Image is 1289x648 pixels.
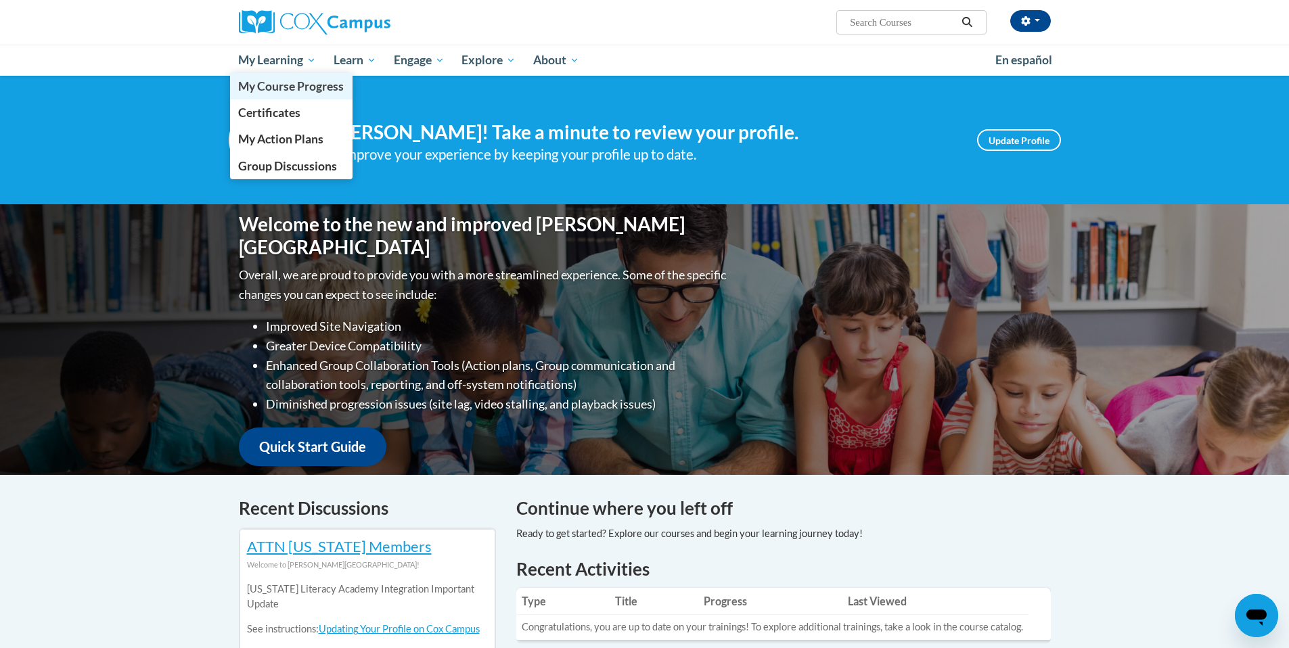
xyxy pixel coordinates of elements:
a: About [524,45,588,76]
h4: Recent Discussions [239,495,496,522]
a: Learn [325,45,385,76]
span: My Learning [238,52,316,68]
th: Title [610,588,698,615]
span: Certificates [238,106,300,120]
a: Update Profile [977,129,1061,151]
img: Cox Campus [239,10,390,34]
button: Search [957,14,977,30]
span: Explore [461,52,516,68]
span: Group Discussions [238,159,337,173]
span: Engage [394,52,445,68]
span: My Action Plans [238,132,323,146]
input: Search Courses [849,14,957,30]
a: ATTN [US_STATE] Members [247,537,432,555]
li: Enhanced Group Collaboration Tools (Action plans, Group communication and collaboration tools, re... [266,356,729,395]
a: Quick Start Guide [239,427,386,466]
span: Learn [334,52,376,68]
a: Cox Campus [239,10,496,34]
td: Congratulations, you are up to date on your trainings! To explore additional trainings, take a lo... [516,615,1028,640]
li: Improved Site Navigation [266,317,729,336]
a: Group Discussions [230,153,353,179]
a: Certificates [230,99,353,126]
p: Overall, we are proud to provide you with a more streamlined experience. Some of the specific cha... [239,265,729,304]
img: Profile Image [229,110,290,170]
h4: Continue where you left off [516,495,1051,522]
h1: Welcome to the new and improved [PERSON_NAME][GEOGRAPHIC_DATA] [239,213,729,258]
p: See instructions: [247,622,488,637]
div: Main menu [219,45,1071,76]
a: My Action Plans [230,126,353,152]
span: About [533,52,579,68]
div: Help improve your experience by keeping your profile up to date. [310,143,957,166]
li: Greater Device Compatibility [266,336,729,356]
li: Diminished progression issues (site lag, video stalling, and playback issues) [266,394,729,414]
a: Engage [385,45,453,76]
h4: Hi [PERSON_NAME]! Take a minute to review your profile. [310,121,957,144]
span: My Course Progress [238,79,344,93]
p: [US_STATE] Literacy Academy Integration Important Update [247,582,488,611]
h1: Recent Activities [516,557,1051,581]
a: Explore [453,45,524,76]
a: My Learning [230,45,325,76]
a: Updating Your Profile on Cox Campus [319,623,480,634]
th: Progress [698,588,842,615]
iframe: Button to launch messaging window [1235,594,1278,637]
span: En español [995,53,1052,67]
a: My Course Progress [230,73,353,99]
th: Last Viewed [842,588,1028,615]
button: Account Settings [1010,10,1051,32]
th: Type [516,588,610,615]
div: Welcome to [PERSON_NAME][GEOGRAPHIC_DATA]! [247,557,488,572]
a: En español [987,46,1061,74]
